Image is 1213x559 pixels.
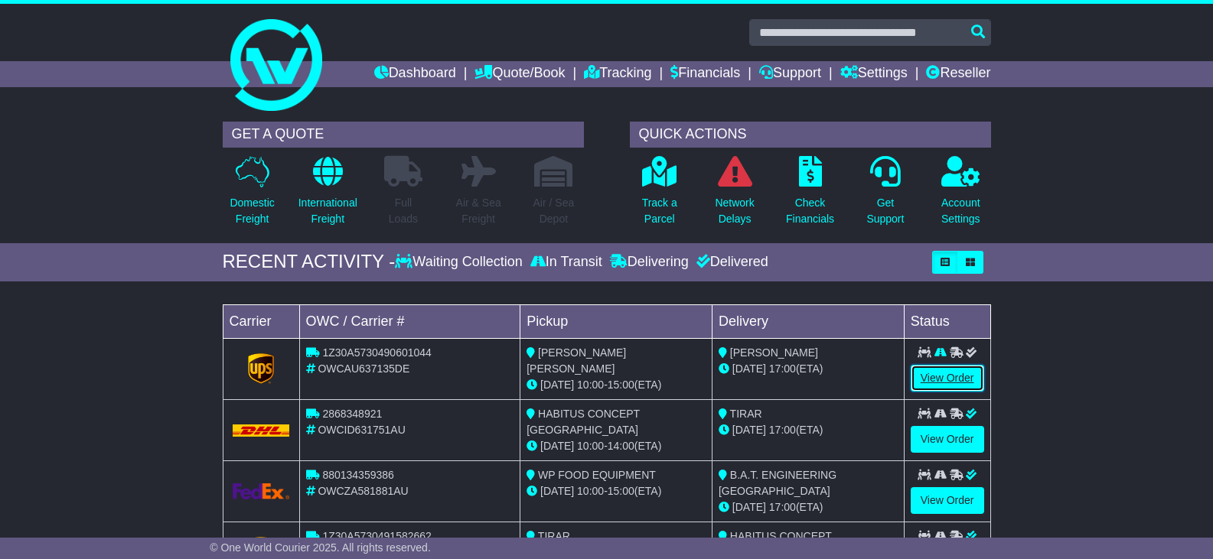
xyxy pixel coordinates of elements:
[395,254,526,271] div: Waiting Collection
[670,61,740,87] a: Financials
[608,379,634,391] span: 15:00
[318,362,409,375] span: OWCAU637135DE
[608,485,634,497] span: 15:00
[233,424,290,437] img: DHL.png
[248,353,274,384] img: GetCarrierServiceLogo
[732,424,766,436] span: [DATE]
[322,408,382,420] span: 2868348921
[527,483,706,499] div: - (ETA)
[374,61,456,87] a: Dashboard
[641,155,678,236] a: Track aParcel
[926,61,990,87] a: Reseller
[520,304,712,338] td: Pickup
[719,499,898,515] div: (ETA)
[456,195,501,227] p: Air & Sea Freight
[606,254,693,271] div: Delivering
[577,440,604,452] span: 10:00
[769,501,796,513] span: 17:00
[785,155,835,236] a: CheckFinancials
[210,541,431,554] span: © One World Courier 2025. All rights reserved.
[527,377,706,393] div: - (ETA)
[866,195,904,227] p: Get Support
[719,361,898,377] div: (ETA)
[474,61,565,87] a: Quote/Book
[911,365,984,392] a: View Order
[223,304,299,338] td: Carrier
[911,426,984,453] a: View Order
[719,530,832,558] span: HABITUS CONCEPT [GEOGRAPHIC_DATA]
[904,304,990,338] td: Status
[941,195,980,227] p: Account Settings
[322,469,393,481] span: 880134359386
[384,195,422,227] p: Full Loads
[584,61,651,87] a: Tracking
[577,485,604,497] span: 10:00
[714,155,755,236] a: NetworkDelays
[840,61,908,87] a: Settings
[298,155,358,236] a: InternationalFreight
[527,438,706,454] div: - (ETA)
[715,195,754,227] p: Network Delays
[719,422,898,438] div: (ETA)
[769,424,796,436] span: 17:00
[223,251,396,273] div: RECENT ACTIVITY -
[298,195,357,227] p: International Freight
[759,61,821,87] a: Support
[318,485,408,497] span: OWCZA581881AU
[730,346,818,359] span: [PERSON_NAME]
[732,362,766,375] span: [DATE]
[540,485,574,497] span: [DATE]
[318,424,405,436] span: OWCID631751AU
[233,483,290,499] img: GetCarrierServiceLogo
[866,155,905,236] a: GetSupport
[577,379,604,391] span: 10:00
[322,346,431,359] span: 1Z30A5730490601044
[712,304,904,338] td: Delivery
[630,122,991,148] div: QUICK ACTIONS
[540,440,574,452] span: [DATE]
[732,501,766,513] span: [DATE]
[693,254,768,271] div: Delivered
[769,362,796,375] span: 17:00
[230,195,274,227] p: Domestic Freight
[527,254,606,271] div: In Transit
[642,195,677,227] p: Track a Parcel
[719,469,836,497] span: B.A.T. ENGINEERING [GEOGRAPHIC_DATA]
[730,408,762,420] span: TIRAR
[533,195,575,227] p: Air / Sea Depot
[608,440,634,452] span: 14:00
[223,122,584,148] div: GET A QUOTE
[527,346,626,375] span: [PERSON_NAME] [PERSON_NAME]
[538,469,656,481] span: WP FOOD EQUIPMENT
[941,155,981,236] a: AccountSettings
[786,195,834,227] p: Check Financials
[911,487,984,514] a: View Order
[527,408,640,436] span: HABITUS CONCEPT [GEOGRAPHIC_DATA]
[540,379,574,391] span: [DATE]
[299,304,520,338] td: OWC / Carrier #
[229,155,275,236] a: DomesticFreight
[538,530,570,542] span: TIRAR
[322,530,431,542] span: 1Z30A5730491582662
